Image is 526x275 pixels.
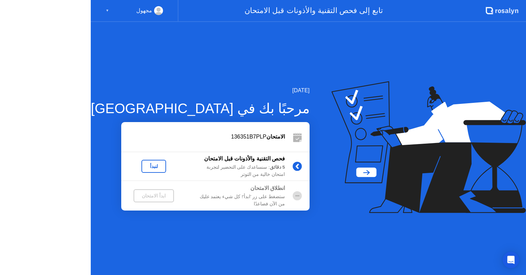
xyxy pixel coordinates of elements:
[204,156,285,162] b: فحص التقنية والأذونات قبل الامتحان
[105,6,109,15] div: ▼
[136,6,152,15] div: مجهول
[186,193,285,207] div: ستضغط على زر 'ابدأ'! كل شيء يعتمد عليك من الآن فصاعدًا
[134,189,174,202] button: ابدأ الامتحان
[91,86,310,95] div: [DATE]
[141,160,166,173] button: لنبدأ
[144,164,163,169] div: لنبدأ
[136,193,171,199] div: ابدأ الامتحان
[503,252,519,268] div: Open Intercom Messenger
[266,134,285,140] b: الامتحان
[250,185,285,191] b: انطلاق الامتحان
[270,165,285,170] b: 5 دقائق
[91,98,310,119] div: مرحبًا بك في [GEOGRAPHIC_DATA]
[121,133,285,141] div: 136351B7PLP
[186,164,285,178] div: : سنساعدك على التحضير لتجربة امتحان خالية من التوتر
